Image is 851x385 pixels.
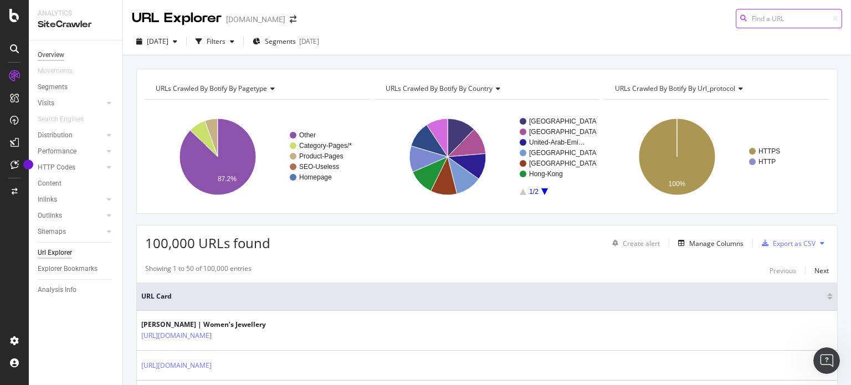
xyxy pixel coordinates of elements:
a: Visits [38,97,104,109]
text: HTTPS [758,147,780,155]
div: [PERSON_NAME] | Women’s Jewellery [141,320,266,330]
div: Filters [207,37,225,46]
a: Inlinks [38,194,104,206]
span: URLs Crawled By Botify By pagetype [156,84,267,93]
div: Visits [38,97,54,109]
div: Content [38,178,61,189]
div: Overview [38,49,64,61]
button: Filters [191,33,239,50]
text: [GEOGRAPHIC_DATA] [529,128,598,136]
text: Homepage [299,173,332,181]
text: [GEOGRAPHIC_DATA] [529,117,598,125]
a: HTTP Codes [38,162,104,173]
div: Url Explorer [38,247,72,259]
div: Performance [38,146,76,157]
span: URLs Crawled By Botify By country [386,84,493,93]
div: Create alert [623,239,660,248]
svg: A chart. [604,109,826,205]
button: Next [814,264,829,277]
div: Explorer Bookmarks [38,263,98,275]
a: Movements [38,65,84,77]
div: Next [814,266,829,275]
div: Search Engines [38,114,84,125]
a: Explorer Bookmarks [38,263,115,275]
a: Distribution [38,130,104,141]
text: Hong-Kong [529,170,563,178]
h4: URLs Crawled By Botify By url_protocol [613,80,819,97]
div: Analysis Info [38,284,76,296]
span: Segments [265,37,296,46]
span: 100,000 URLs found [145,234,270,252]
div: [DATE] [299,37,319,46]
h4: URLs Crawled By Botify By pagetype [153,80,360,97]
a: Performance [38,146,104,157]
div: Movements [38,65,73,77]
div: SiteCrawler [38,18,114,31]
button: [DATE] [132,33,182,50]
a: Outlinks [38,210,104,222]
div: Showing 1 to 50 of 100,000 entries [145,264,252,277]
a: Sitemaps [38,226,104,238]
text: Product-Pages [299,152,343,160]
svg: A chart. [145,109,367,205]
div: Segments [38,81,68,93]
span: URLs Crawled By Botify By url_protocol [615,84,735,93]
text: Category-Pages/* [299,142,352,150]
button: Segments[DATE] [248,33,324,50]
text: [GEOGRAPHIC_DATA] [529,160,598,167]
button: Manage Columns [674,237,744,250]
text: Other [299,131,316,139]
div: Tooltip anchor [23,160,33,170]
text: [GEOGRAPHIC_DATA] [529,149,598,157]
iframe: Intercom live chat [813,347,840,374]
div: Analytics [38,9,114,18]
div: Manage Columns [689,239,744,248]
span: 2025 Aug. 6th [147,37,168,46]
text: SEO-Useless [299,163,339,171]
button: Create alert [608,234,660,252]
svg: A chart. [375,109,597,205]
a: Segments [38,81,115,93]
div: [DOMAIN_NAME] [226,14,285,25]
a: Search Engines [38,114,95,125]
div: Sitemaps [38,226,66,238]
a: [URL][DOMAIN_NAME] [141,360,212,371]
div: URL Explorer [132,9,222,28]
a: Overview [38,49,115,61]
div: HTTP Codes [38,162,75,173]
div: arrow-right-arrow-left [290,16,296,23]
text: 1/2 [529,188,539,196]
div: Distribution [38,130,73,141]
span: URL Card [141,291,824,301]
button: Previous [770,264,796,277]
a: Analysis Info [38,284,115,296]
div: Export as CSV [773,239,816,248]
text: 87.2% [218,175,237,183]
text: 100% [669,180,686,188]
button: Export as CSV [757,234,816,252]
div: Outlinks [38,210,62,222]
a: Url Explorer [38,247,115,259]
a: Content [38,178,115,189]
text: United-Arab-Emi… [529,138,585,146]
input: Find a URL [736,9,842,28]
a: [URL][DOMAIN_NAME] [141,330,212,341]
div: Inlinks [38,194,57,206]
h4: URLs Crawled By Botify By country [383,80,589,97]
text: HTTP [758,158,776,166]
div: Previous [770,266,796,275]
